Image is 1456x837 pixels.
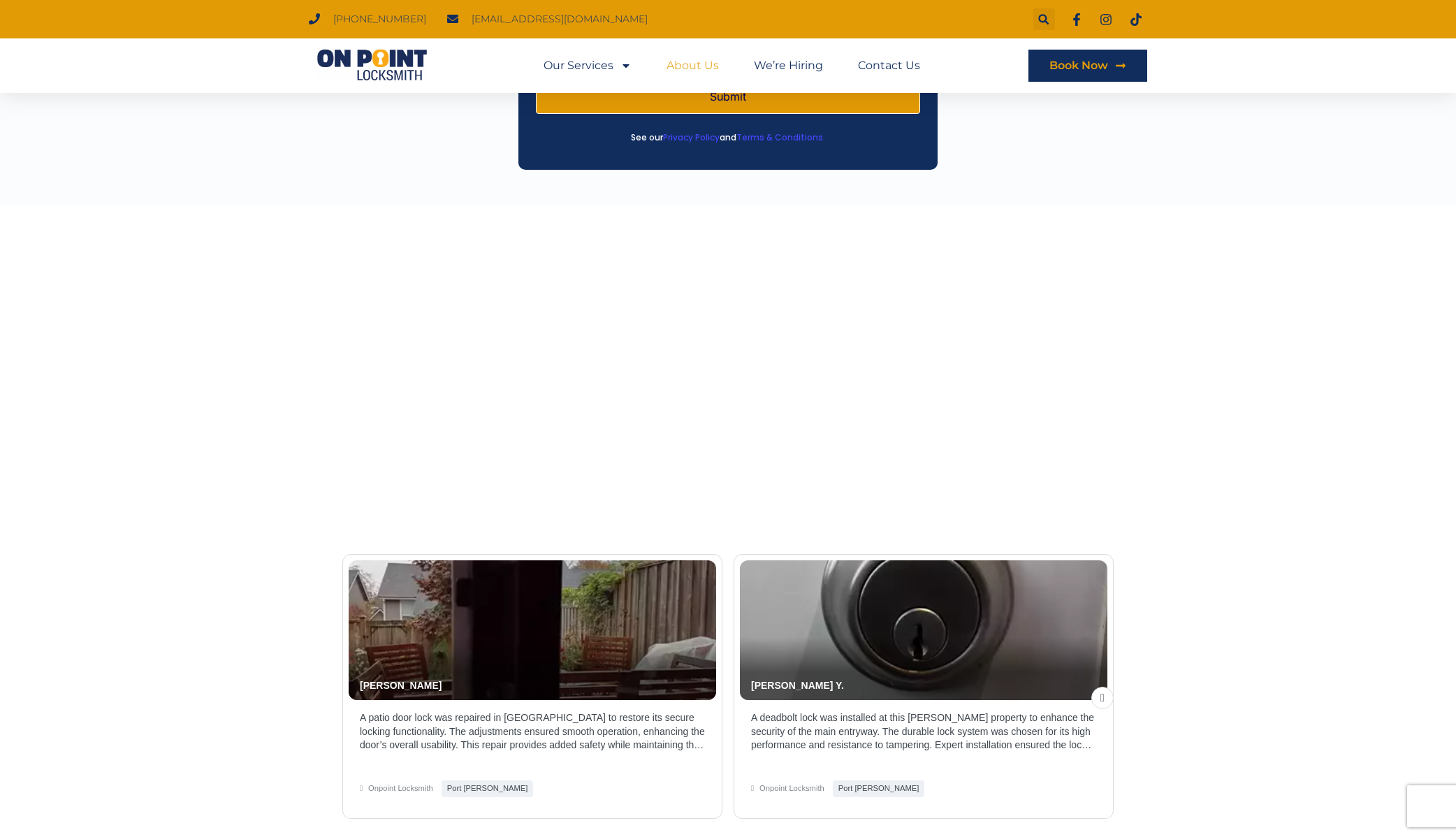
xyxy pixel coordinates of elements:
[751,680,1093,694] p: [PERSON_NAME] Y.
[360,711,705,752] p: A patio door lock was repaired in [GEOGRAPHIC_DATA] to restore its secure locking functionality. ...
[858,50,920,82] a: Contact Us
[667,50,719,82] a: About Us
[447,785,528,793] b: Port Moody
[468,10,648,29] span: [EMAIL_ADDRESS][DOMAIN_NAME]
[754,785,824,793] span: Onpoint Locksmith
[525,128,931,148] p: See our and
[710,91,746,102] span: Submit
[1033,8,1055,30] div: Search
[363,785,433,793] span: Onpoint Locksmith
[838,785,919,793] b: Port Moody
[544,50,632,82] a: Our Services
[360,680,702,694] p: [PERSON_NAME]
[330,10,426,29] span: [PHONE_NUMBER]
[751,711,1096,752] p: A deadbolt lock was installed at this [PERSON_NAME] property to enhance the security of the main ...
[736,131,825,143] a: Terms & Conditions.
[544,50,920,82] nav: Menu
[536,79,920,114] button: Submit
[663,131,720,143] a: Privacy Policy
[1049,60,1108,71] span: Book Now
[754,50,823,82] a: We’re Hiring
[1028,50,1147,82] a: Book Now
